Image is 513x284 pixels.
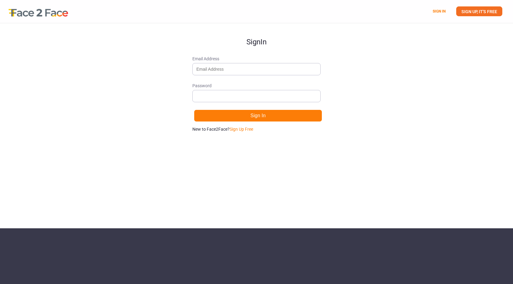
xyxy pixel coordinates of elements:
p: New to Face2Face? [192,126,321,132]
a: Sign Up Free [230,127,253,132]
input: Password [192,90,321,102]
input: Email Address [192,63,321,75]
a: SIGN UP, IT'S FREE [456,6,502,16]
span: Password [192,83,321,89]
a: SIGN IN [433,9,446,13]
span: Email Address [192,56,321,62]
button: Sign In [194,110,322,122]
h1: Sign In [192,23,321,46]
